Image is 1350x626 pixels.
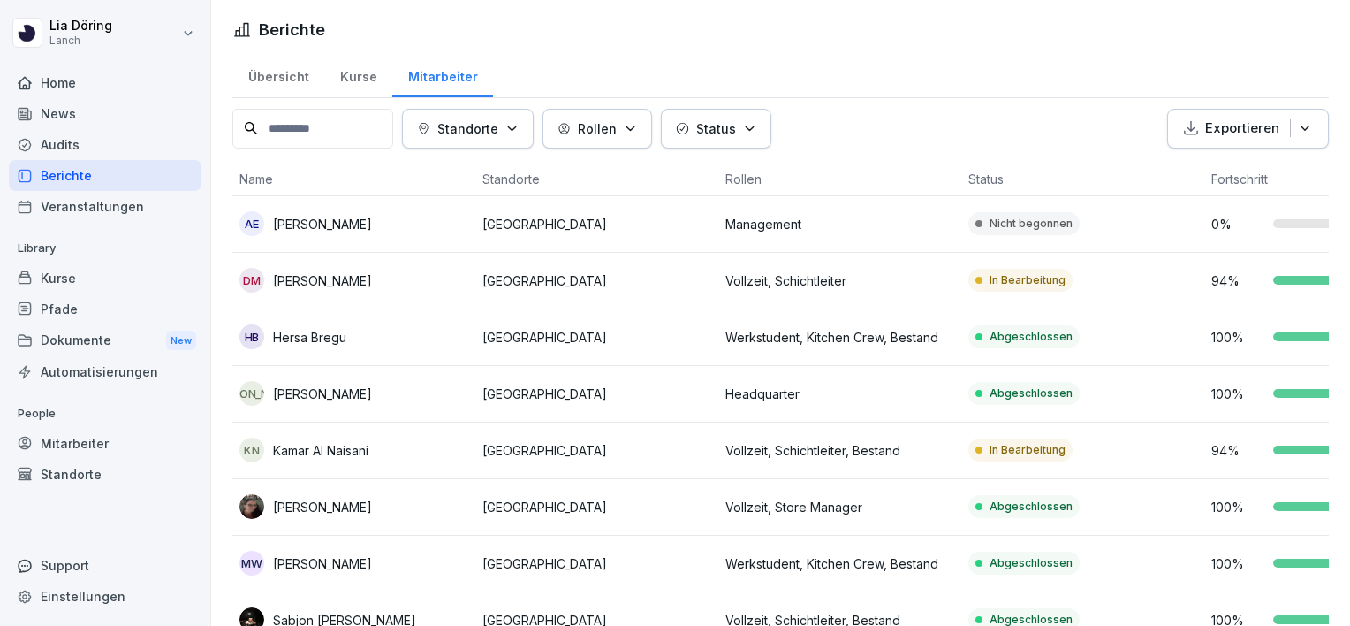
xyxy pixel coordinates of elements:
p: People [9,400,201,428]
p: [PERSON_NAME] [273,385,372,403]
a: Automatisierungen [9,356,201,387]
p: Abgeschlossen [990,555,1073,571]
th: Name [232,163,475,196]
p: Nicht begonnen [990,216,1073,232]
a: Home [9,67,201,98]
div: [PERSON_NAME] [239,381,264,406]
div: Dokumente [9,324,201,357]
a: Berichte [9,160,201,191]
div: DM [239,268,264,293]
p: Exportieren [1205,118,1279,139]
button: Rollen [542,109,652,149]
p: Library [9,234,201,263]
p: 100 % [1211,554,1264,573]
p: Vollzeit, Store Manager [725,498,954,516]
p: Management [725,215,954,233]
p: [GEOGRAPHIC_DATA] [482,271,711,290]
div: Support [9,550,201,581]
p: [GEOGRAPHIC_DATA] [482,385,711,403]
div: New [166,331,196,351]
p: Status [696,119,736,138]
p: 0 % [1211,215,1264,233]
a: Kurse [9,263,201,294]
div: KN [239,438,264,462]
p: 94 % [1211,441,1264,460]
p: 94 % [1211,271,1264,290]
a: Mitarbeiter [9,428,201,459]
th: Standorte [475,163,718,196]
p: 100 % [1211,498,1264,516]
p: [GEOGRAPHIC_DATA] [482,328,711,347]
p: Vollzeit, Schichtleiter, Bestand [725,441,954,460]
a: Standorte [9,459,201,490]
img: vsdb780yjq3c8z0fgsc1orml.png [239,494,264,519]
p: Werkstudent, Kitchen Crew, Bestand [725,554,954,573]
div: HB [239,324,264,349]
p: [GEOGRAPHIC_DATA] [482,498,711,516]
p: [PERSON_NAME] [273,271,372,290]
p: Lanch [49,34,112,47]
p: In Bearbeitung [990,272,1066,288]
a: DokumenteNew [9,324,201,357]
h1: Berichte [259,18,325,42]
p: [PERSON_NAME] [273,554,372,573]
p: Rollen [578,119,617,138]
a: Kurse [324,52,392,97]
button: Standorte [402,109,534,149]
a: Mitarbeiter [392,52,493,97]
p: Abgeschlossen [990,329,1073,345]
a: Einstellungen [9,581,201,612]
div: MW [239,551,264,576]
button: Status [661,109,771,149]
p: [PERSON_NAME] [273,215,372,233]
a: Audits [9,129,201,160]
p: Standorte [437,119,498,138]
p: [GEOGRAPHIC_DATA] [482,441,711,460]
p: Vollzeit, Schichtleiter [725,271,954,290]
p: In Bearbeitung [990,442,1066,458]
p: Hersa Bregu [273,328,346,347]
th: Rollen [718,163,961,196]
th: Status [961,163,1204,196]
p: Lia Döring [49,19,112,34]
p: Headquarter [725,385,954,403]
a: Pfade [9,294,201,324]
p: 100 % [1211,328,1264,347]
div: AE [239,211,264,236]
p: Kamar Al Naisani [273,441,368,460]
p: Abgeschlossen [990,499,1073,515]
p: [GEOGRAPHIC_DATA] [482,215,711,233]
a: News [9,98,201,129]
p: Werkstudent, Kitchen Crew, Bestand [725,328,954,347]
p: [GEOGRAPHIC_DATA] [482,554,711,573]
a: Veranstaltungen [9,191,201,222]
button: Exportieren [1167,109,1329,149]
p: Abgeschlossen [990,386,1073,401]
p: 100 % [1211,385,1264,403]
a: Übersicht [232,52,324,97]
p: [PERSON_NAME] [273,498,372,516]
